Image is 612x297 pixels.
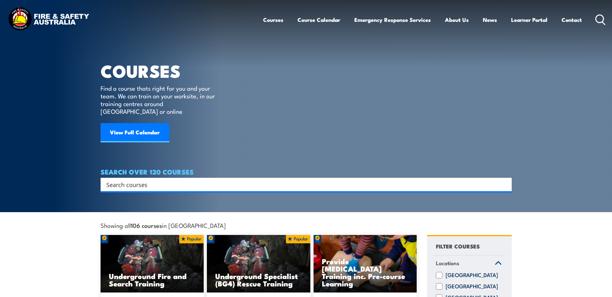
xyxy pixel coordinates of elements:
a: Courses [263,11,283,28]
img: Underground mine rescue [207,235,310,293]
span: Locations [436,259,459,267]
a: Contact [562,11,582,28]
span: Showing all in [GEOGRAPHIC_DATA] [101,222,226,229]
button: Search magnifier button [501,180,510,189]
img: Low Voltage Rescue and Provide CPR [314,235,417,293]
a: Emergency Response Services [354,11,431,28]
a: Course Calendar [297,11,340,28]
a: Provide [MEDICAL_DATA] Training inc. Pre-course Learning [314,235,417,293]
a: Underground Fire and Search Training [101,235,204,293]
a: View Full Calendar [101,123,169,142]
h4: FILTER COURSES [436,242,480,250]
a: Learner Portal [511,11,547,28]
label: [GEOGRAPHIC_DATA] [446,272,498,278]
a: Locations [433,256,505,272]
h4: SEARCH OVER 120 COURSES [101,168,512,175]
h3: Provide [MEDICAL_DATA] Training inc. Pre-course Learning [322,257,409,287]
a: About Us [445,11,469,28]
strong: 106 courses [131,221,162,230]
h1: COURSES [101,63,224,78]
label: [GEOGRAPHIC_DATA] [446,283,498,290]
input: Search input [106,180,498,189]
h3: Underground Specialist (BG4) Rescue Training [215,272,302,287]
form: Search form [108,180,499,189]
a: News [483,11,497,28]
p: Find a course thats right for you and your team. We can train on your worksite, in our training c... [101,84,218,115]
img: Underground mine rescue [101,235,204,293]
a: Underground Specialist (BG4) Rescue Training [207,235,310,293]
h3: Underground Fire and Search Training [109,272,196,287]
